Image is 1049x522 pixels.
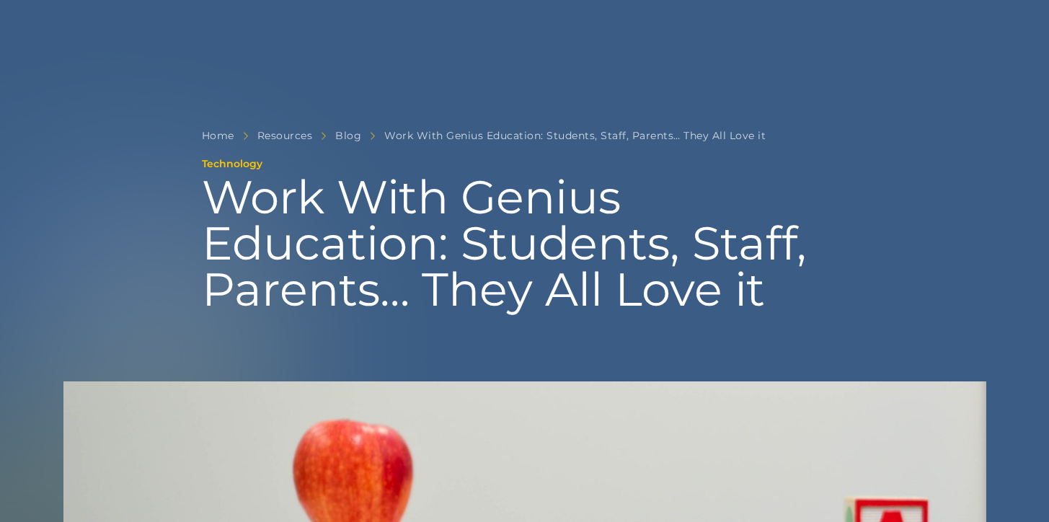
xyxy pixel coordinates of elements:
[202,174,848,312] h1: Work With Genius Education: Students, Staff, Parents… They All Love it
[335,127,361,145] a: Blog
[384,127,766,145] a: Work With Genius Education: Students, Staff, Parents… They All Love it
[202,127,234,145] a: Home
[202,155,262,173] a: Technology
[257,127,313,145] a: Resources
